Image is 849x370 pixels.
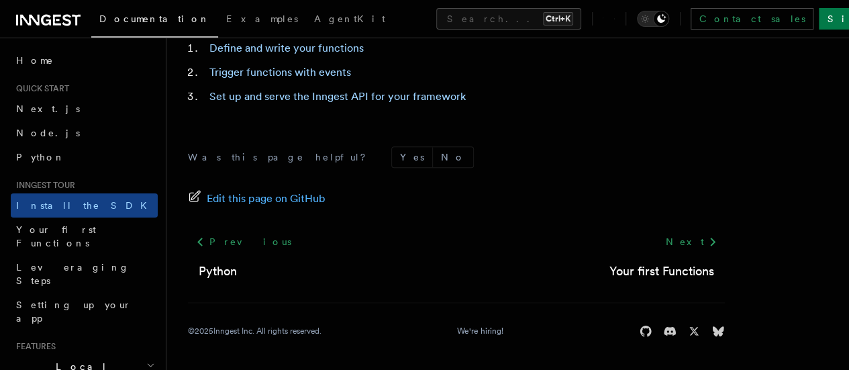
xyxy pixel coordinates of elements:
[188,230,299,254] a: Previous
[609,262,714,281] a: Your first Functions
[207,189,326,208] span: Edit this page on GitHub
[16,152,65,163] span: Python
[657,230,725,254] a: Next
[11,83,69,94] span: Quick start
[11,218,158,255] a: Your first Functions
[392,147,432,167] button: Yes
[218,4,306,36] a: Examples
[16,103,80,114] span: Next.js
[226,13,298,24] span: Examples
[637,11,669,27] button: Toggle dark mode
[209,42,364,54] a: Define and write your functions
[209,90,466,103] a: Set up and serve the Inngest API for your framework
[11,341,56,352] span: Features
[99,13,210,24] span: Documentation
[691,8,813,30] a: Contact sales
[16,128,80,138] span: Node.js
[16,224,96,248] span: Your first Functions
[11,145,158,169] a: Python
[457,326,503,336] a: We're hiring!
[188,150,375,164] p: Was this page helpful?
[16,262,130,286] span: Leveraging Steps
[199,262,237,281] a: Python
[436,8,581,30] button: Search...Ctrl+K
[11,97,158,121] a: Next.js
[306,4,393,36] a: AgentKit
[11,121,158,145] a: Node.js
[11,193,158,218] a: Install the SDK
[16,54,54,67] span: Home
[11,255,158,293] a: Leveraging Steps
[209,66,351,79] a: Trigger functions with events
[16,299,132,324] span: Setting up your app
[543,12,573,26] kbd: Ctrl+K
[11,180,75,191] span: Inngest tour
[16,200,155,211] span: Install the SDK
[11,48,158,73] a: Home
[433,147,473,167] button: No
[188,189,326,208] a: Edit this page on GitHub
[314,13,385,24] span: AgentKit
[11,293,158,330] a: Setting up your app
[188,326,321,336] div: © 2025 Inngest Inc. All rights reserved.
[91,4,218,38] a: Documentation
